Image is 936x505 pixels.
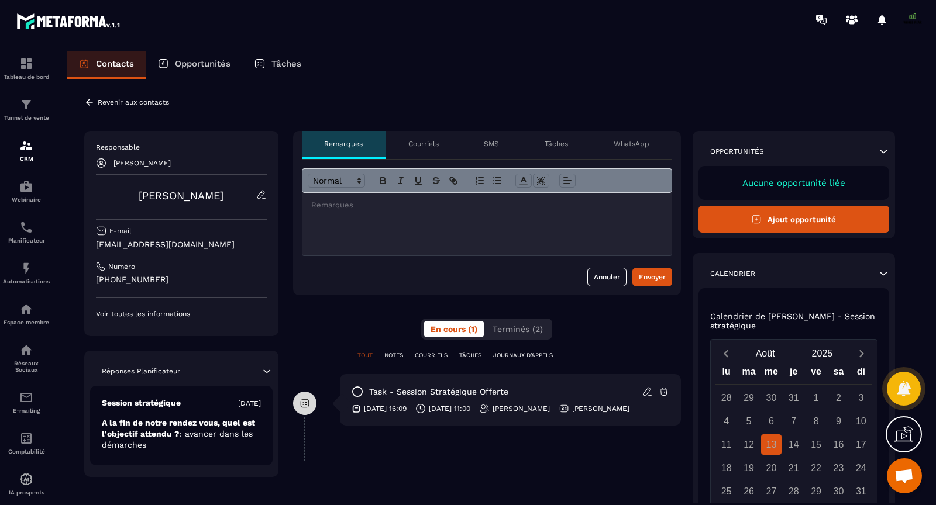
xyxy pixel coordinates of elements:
[459,351,481,359] p: TÂCHES
[96,309,267,319] p: Voir toutes les informations
[739,411,759,431] div: 5
[739,434,759,455] div: 12
[3,423,50,464] a: accountantaccountantComptabilité
[3,360,50,373] p: Réseaux Sociaux
[19,57,33,71] img: formation
[3,196,50,203] p: Webinaire
[3,237,50,244] p: Planificateur
[384,351,403,359] p: NOTES
[851,481,871,501] div: 31
[357,351,373,359] p: TOUT
[828,434,849,455] div: 16
[715,364,873,501] div: Calendar wrapper
[761,411,782,431] div: 6
[3,489,50,496] p: IA prospects
[96,143,267,152] p: Responsable
[96,239,267,250] p: [EMAIL_ADDRESS][DOMAIN_NAME]
[102,366,180,376] p: Réponses Planificateur
[828,458,849,478] div: 23
[639,271,666,283] div: Envoyer
[16,11,122,32] img: logo
[783,458,804,478] div: 21
[716,411,737,431] div: 4
[429,404,470,413] p: [DATE] 11:00
[431,324,477,334] span: En cours (1)
[614,139,649,148] p: WhatsApp
[3,278,50,285] p: Automatisations
[19,261,33,275] img: automations
[3,293,50,334] a: automationsautomationsEspace membre
[715,345,737,361] button: Previous month
[102,397,181,409] p: Session stratégique
[98,98,169,106] p: Revenir aux contacts
[19,179,33,193] img: automations
[364,404,407,413] p: [DATE] 16:09
[716,434,737,455] div: 11
[3,212,50,252] a: schedulerschedulerPlanificateur
[545,139,568,148] p: Tâches
[710,178,878,188] p: Aucune opportunité liée
[493,324,543,334] span: Terminés (2)
[806,458,827,478] div: 22
[408,139,439,148] p: Courriels
[3,407,50,414] p: E-mailing
[806,434,827,455] div: 15
[3,155,50,162] p: CRM
[827,364,849,384] div: sa
[739,481,759,501] div: 26
[572,404,629,413] p: [PERSON_NAME]
[805,364,827,384] div: ve
[493,351,553,359] p: JOURNAUX D'APPELS
[3,89,50,130] a: formationformationTunnel de vente
[737,343,794,364] button: Open months overlay
[761,388,782,408] div: 30
[424,321,484,337] button: En cours (1)
[794,343,851,364] button: Open years overlay
[369,386,508,397] p: task - Session stratégique offerte
[175,58,230,69] p: Opportunités
[493,404,550,413] p: [PERSON_NAME]
[715,364,738,384] div: lu
[851,345,872,361] button: Next month
[19,98,33,112] img: formation
[806,388,827,408] div: 1
[851,411,871,431] div: 10
[851,388,871,408] div: 3
[828,388,849,408] div: 2
[19,220,33,234] img: scheduler
[108,262,135,271] p: Numéro
[3,319,50,326] p: Espace membre
[761,458,782,478] div: 20
[96,58,134,69] p: Contacts
[761,434,782,455] div: 13
[851,434,871,455] div: 17
[828,411,849,431] div: 9
[113,159,171,167] p: [PERSON_NAME]
[716,458,737,478] div: 18
[739,458,759,478] div: 19
[3,334,50,382] a: social-networksocial-networkRéseaux Sociaux
[415,351,448,359] p: COURRIELS
[632,268,672,286] button: Envoyer
[806,411,827,431] div: 8
[739,388,759,408] div: 29
[887,458,922,493] a: Ouvrir le chat
[238,399,261,408] p: [DATE]
[3,171,50,212] a: automationsautomationsWebinaire
[19,431,33,445] img: accountant
[710,312,878,330] p: Calendrier de [PERSON_NAME] - Session stratégique
[3,115,50,121] p: Tunnel de vente
[484,139,499,148] p: SMS
[783,411,804,431] div: 7
[242,51,313,79] a: Tâches
[19,302,33,316] img: automations
[19,390,33,404] img: email
[3,448,50,455] p: Comptabilité
[716,481,737,501] div: 25
[109,226,132,236] p: E-mail
[783,364,805,384] div: je
[96,274,267,285] p: [PHONE_NUMBER]
[3,252,50,293] a: automationsautomationsAutomatisations
[3,48,50,89] a: formationformationTableau de bord
[710,147,764,156] p: Opportunités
